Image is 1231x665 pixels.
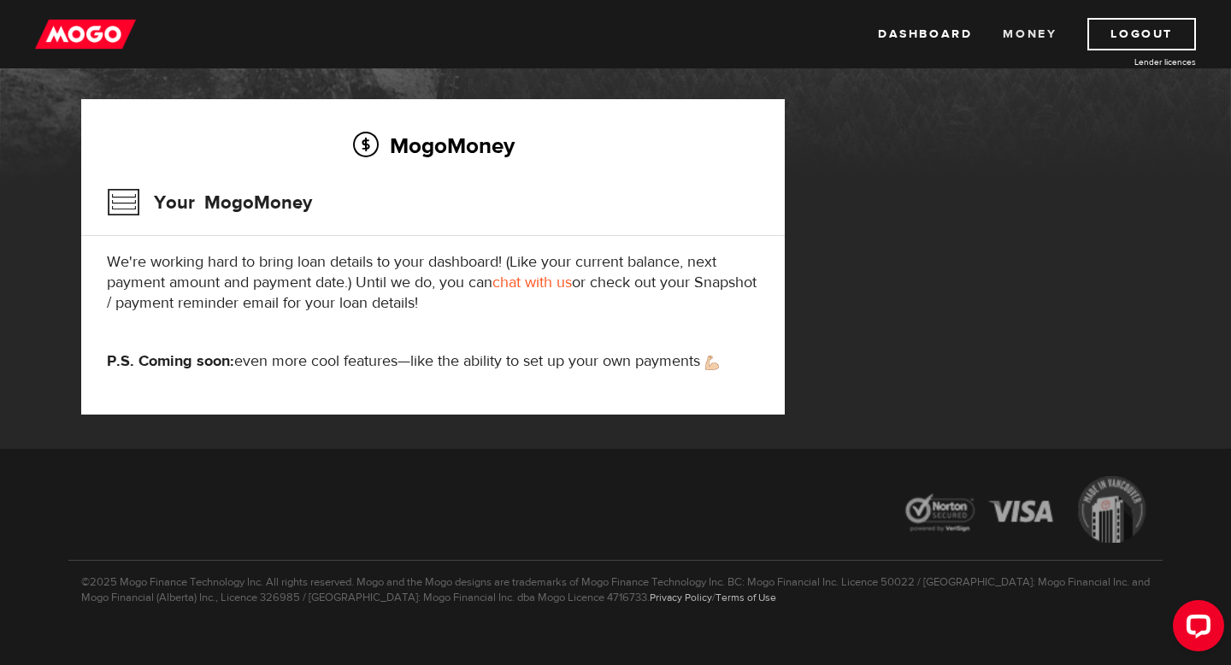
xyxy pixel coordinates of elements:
[1068,56,1196,68] a: Lender licences
[878,18,972,50] a: Dashboard
[1003,18,1057,50] a: Money
[68,560,1163,605] p: ©2025 Mogo Finance Technology Inc. All rights reserved. Mogo and the Mogo designs are trademarks ...
[107,351,759,372] p: even more cool features—like the ability to set up your own payments
[107,351,234,371] strong: P.S. Coming soon:
[889,463,1163,560] img: legal-icons-92a2ffecb4d32d839781d1b4e4802d7b.png
[492,273,572,292] a: chat with us
[107,180,312,225] h3: Your MogoMoney
[35,18,136,50] img: mogo_logo-11ee424be714fa7cbb0f0f49df9e16ec.png
[1159,593,1231,665] iframe: LiveChat chat widget
[705,356,719,370] img: strong arm emoji
[716,591,776,604] a: Terms of Use
[107,127,759,163] h2: MogoMoney
[650,591,712,604] a: Privacy Policy
[107,252,759,314] p: We're working hard to bring loan details to your dashboard! (Like your current balance, next paym...
[1087,18,1196,50] a: Logout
